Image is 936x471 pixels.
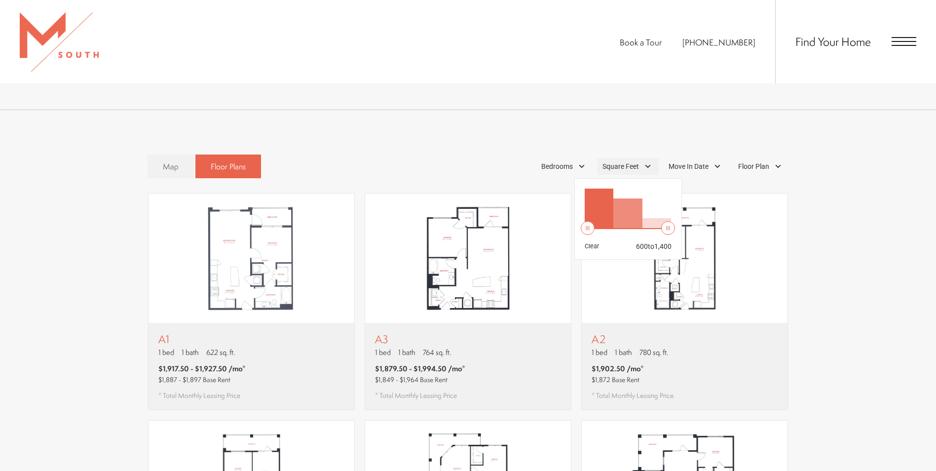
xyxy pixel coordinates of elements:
span: * Total Monthly Leasing Price [375,391,457,400]
img: A2 - 1 bedroom floor plan layout with 1 bathroom and 780 square feet [582,194,787,323]
span: 780 sq. ft. [639,347,668,357]
span: $1,872 Base Rent [592,375,639,384]
span: 1 bed [592,347,607,357]
span: 1 bed [375,347,391,357]
span: * Total Monthly Leasing Price [592,391,674,400]
span: 1,400 [654,242,672,250]
span: 764 sq. ft. [423,347,451,357]
img: A3 - 1 bedroom floor plan layout with 1 bathroom and 764 square feet [365,194,571,323]
span: 600 [636,242,648,250]
span: Floor Plan [738,161,769,172]
span: * Total Monthly Leasing Price [158,391,240,400]
span: Square Feet [602,161,639,172]
span: Floor Plans [211,161,246,172]
span: 1 bath [615,347,632,357]
a: View floor plan A2 [581,193,788,410]
span: $1,887 - $1,897 Base Rent [158,375,230,384]
button: Open Menu [892,37,916,46]
p: A1 [158,333,246,345]
span: 622 sq. ft. [206,347,235,357]
div: to [636,241,672,252]
span: Map [163,161,179,172]
button: Clear [585,241,599,252]
a: Call Us at 813-570-8014 [682,37,755,48]
span: Move In Date [669,161,709,172]
span: Bedrooms [541,161,573,172]
a: View floor plan A1 [148,193,355,410]
span: 1 bed [158,347,174,357]
span: $1,879.50 - $1,994.50 /mo* [375,363,465,374]
p: A2 [592,333,674,345]
img: MSouth [20,12,99,72]
span: $1,849 - $1,964 Base Rent [375,375,448,384]
a: Find Your Home [795,34,871,49]
p: A3 [375,333,465,345]
span: 1 bath [182,347,199,357]
span: $1,902.50 /mo* [592,363,644,374]
span: $1,917.50 - $1,927.50 /mo* [158,363,246,374]
span: [PHONE_NUMBER] [682,37,755,48]
img: A1 - 1 bedroom floor plan layout with 1 bathroom and 622 square feet [149,194,354,323]
a: View floor plan A3 [365,193,571,410]
span: 1 bath [398,347,415,357]
a: Book a Tour [620,37,662,48]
